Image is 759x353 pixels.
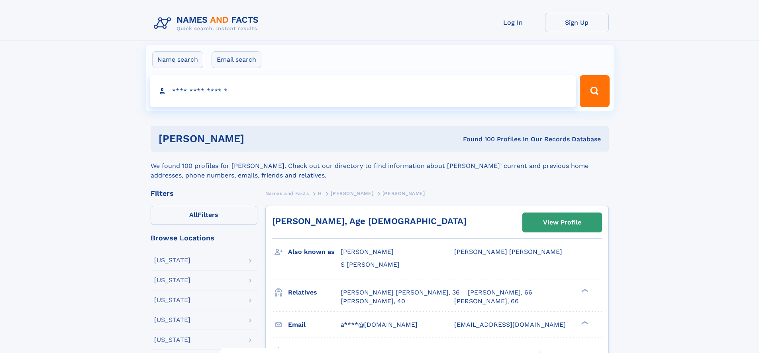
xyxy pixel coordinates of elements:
[523,213,602,232] a: View Profile
[481,13,545,32] a: Log In
[543,213,581,232] div: View Profile
[151,206,257,225] label: Filters
[154,337,190,343] div: [US_STATE]
[454,248,562,255] span: [PERSON_NAME] [PERSON_NAME]
[331,188,373,198] a: [PERSON_NAME]
[159,134,354,144] h1: [PERSON_NAME]
[288,286,341,299] h3: Relatives
[468,288,532,297] a: [PERSON_NAME], 66
[151,190,257,197] div: Filters
[454,297,519,306] a: [PERSON_NAME], 66
[212,51,261,68] label: Email search
[382,191,425,196] span: [PERSON_NAME]
[341,288,460,297] a: [PERSON_NAME] [PERSON_NAME], 36
[580,75,609,107] button: Search Button
[353,135,601,144] div: Found 100 Profiles In Our Records Database
[150,75,577,107] input: search input
[154,257,190,263] div: [US_STATE]
[154,317,190,323] div: [US_STATE]
[154,297,190,303] div: [US_STATE]
[341,261,400,268] span: S [PERSON_NAME]
[579,288,589,293] div: ❯
[318,191,322,196] span: H
[341,297,405,306] a: [PERSON_NAME], 40
[454,321,566,328] span: [EMAIL_ADDRESS][DOMAIN_NAME]
[154,277,190,283] div: [US_STATE]
[331,191,373,196] span: [PERSON_NAME]
[288,318,341,332] h3: Email
[265,188,309,198] a: Names and Facts
[272,216,467,226] a: [PERSON_NAME], Age [DEMOGRAPHIC_DATA]
[151,234,257,242] div: Browse Locations
[189,211,198,218] span: All
[152,51,203,68] label: Name search
[579,320,589,325] div: ❯
[288,245,341,259] h3: Also known as
[341,248,394,255] span: [PERSON_NAME]
[151,152,609,180] div: We found 100 profiles for [PERSON_NAME]. Check out our directory to find information about [PERSO...
[545,13,609,32] a: Sign Up
[318,188,322,198] a: H
[151,13,265,34] img: Logo Names and Facts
